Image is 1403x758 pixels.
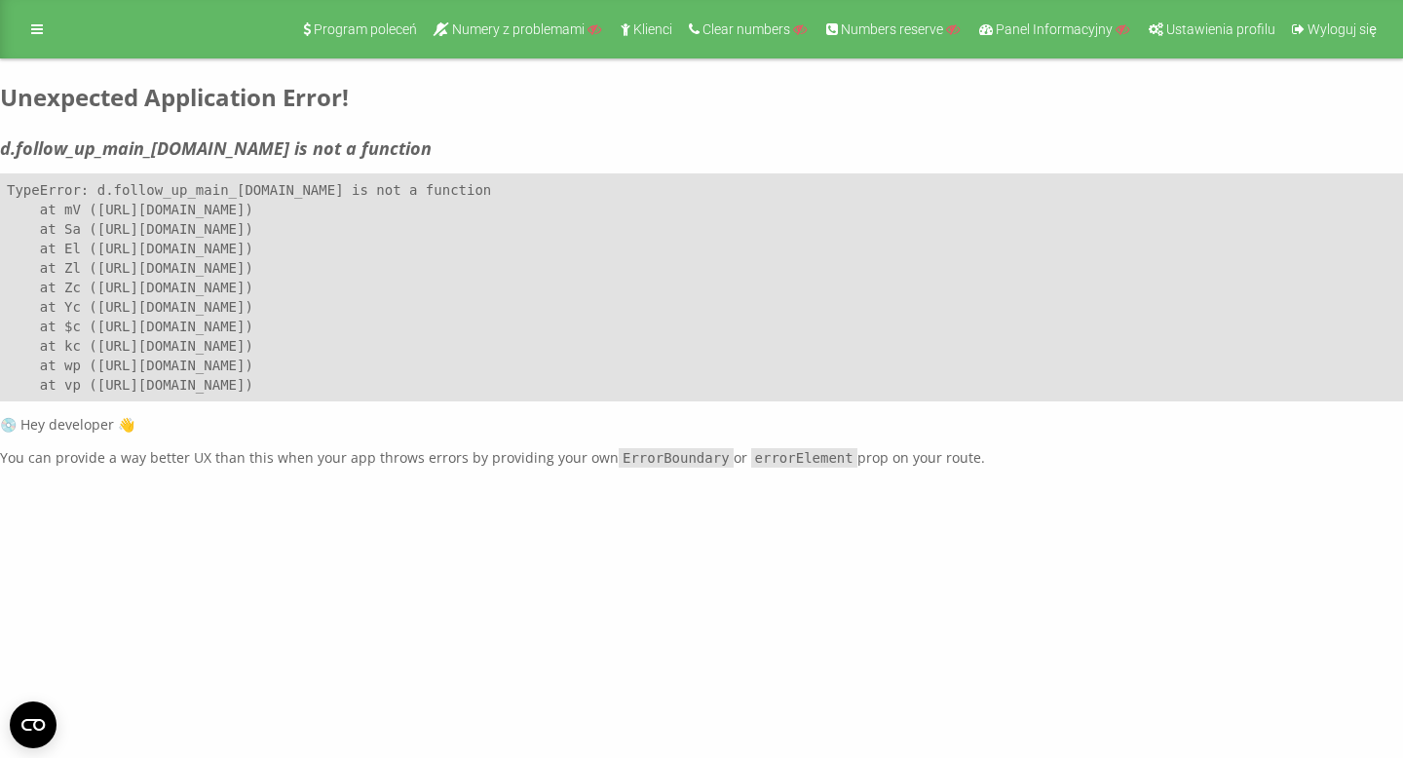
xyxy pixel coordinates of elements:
[452,21,585,37] span: Numery z problemami
[314,21,417,37] span: Program poleceń
[619,448,734,468] code: ErrorBoundary
[996,21,1113,37] span: Panel Informacyjny
[1166,21,1275,37] span: Ustawienia profilu
[633,21,672,37] span: Klienci
[702,21,790,37] span: Clear numbers
[841,21,943,37] span: Numbers reserve
[10,701,57,748] button: Open CMP widget
[751,448,857,468] code: errorElement
[1308,21,1377,37] span: Wyloguj się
